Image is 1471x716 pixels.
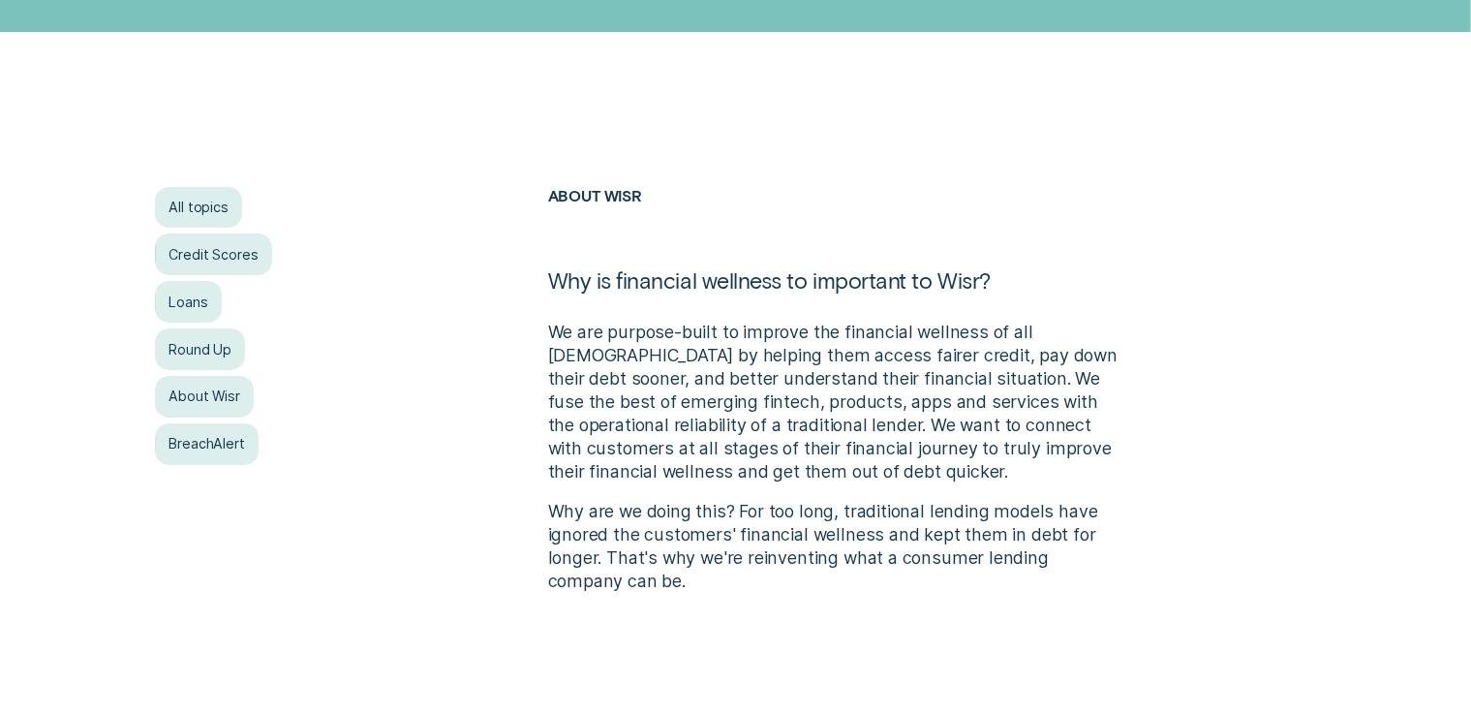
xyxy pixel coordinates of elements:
p: Why are we doing this? For too long, traditional lending models have ignored the customers' finan... [548,500,1120,593]
p: We are purpose-built to improve the financial wellness of all [DEMOGRAPHIC_DATA] by helping them ... [548,321,1120,483]
h2: About Wisr [548,187,1120,267]
a: About Wisr [155,376,254,418]
a: BreachAlert [155,423,259,465]
a: All topics [155,187,242,229]
a: About Wisr [548,186,642,204]
a: Credit Scores [155,233,272,275]
a: Round Up [155,328,245,370]
a: Loans [155,281,222,323]
h1: Why is financial wellness to important to Wisr? [548,266,1120,321]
